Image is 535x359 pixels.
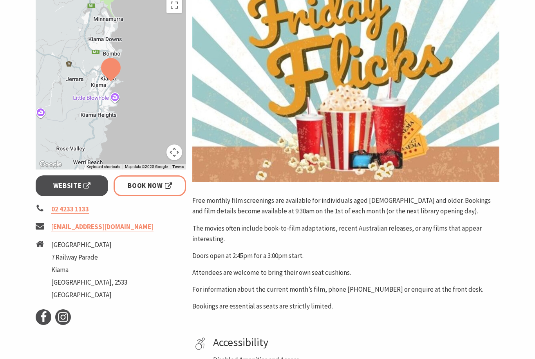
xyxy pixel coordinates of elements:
[192,267,499,278] p: Attendees are welcome to bring their own seat cushions.
[213,336,497,349] h4: Accessibility
[38,159,63,170] a: Click to see this area on Google Maps
[51,290,127,300] li: [GEOGRAPHIC_DATA]
[128,180,172,191] span: Book Now
[51,265,127,275] li: Kiama
[166,144,182,160] button: Map camera controls
[172,164,184,169] a: Terms (opens in new tab)
[192,251,499,261] p: Doors open at 2:45pm for a 3:00pm start.
[192,195,499,216] p: Free monthly film screenings are available for individuals aged [DEMOGRAPHIC_DATA] and older. Boo...
[36,175,108,196] a: Website
[51,222,154,231] a: [EMAIL_ADDRESS][DOMAIN_NAME]
[38,159,63,170] img: Google
[51,205,89,214] a: 02 4233 1133
[87,164,120,170] button: Keyboard shortcuts
[51,240,127,250] li: [GEOGRAPHIC_DATA]
[192,223,499,244] p: The movies often include book-to-film adaptations, recent Australian releases, or any films that ...
[114,175,186,196] a: Book Now
[192,301,499,312] p: Bookings are essential as seats are strictly limited.
[192,284,499,295] p: For information about the current month’s film, phone [PHONE_NUMBER] or enquire at the front desk.
[53,180,91,191] span: Website
[125,164,168,169] span: Map data ©2025 Google
[51,252,127,263] li: 7 Railway Parade
[51,277,127,288] li: [GEOGRAPHIC_DATA], 2533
